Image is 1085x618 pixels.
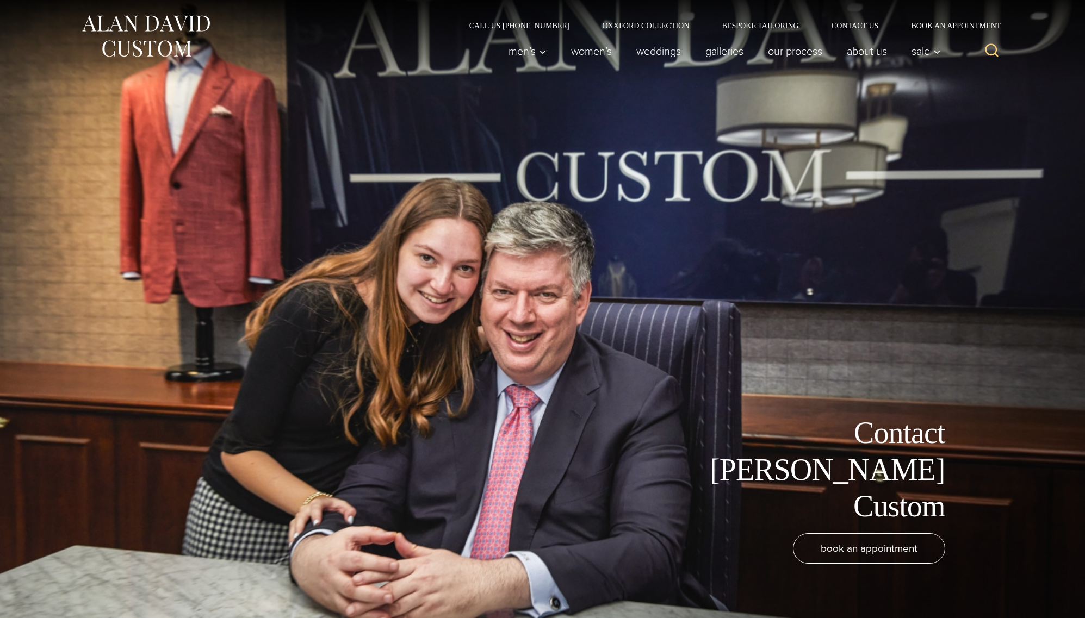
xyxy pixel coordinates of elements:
[693,40,755,62] a: Galleries
[453,22,586,29] a: Call Us [PHONE_NUMBER]
[453,22,1005,29] nav: Secondary Navigation
[496,40,946,62] nav: Primary Navigation
[700,415,945,525] h1: Contact [PERSON_NAME] Custom
[815,22,895,29] a: Contact Us
[80,12,211,60] img: Alan David Custom
[705,22,815,29] a: Bespoke Tailoring
[821,540,917,556] span: book an appointment
[755,40,834,62] a: Our Process
[895,22,1005,29] a: Book an Appointment
[586,22,705,29] a: Oxxford Collection
[509,46,547,57] span: Men’s
[979,38,1005,64] button: View Search Form
[559,40,624,62] a: Women’s
[793,533,945,564] a: book an appointment
[834,40,899,62] a: About Us
[912,46,941,57] span: Sale
[624,40,693,62] a: weddings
